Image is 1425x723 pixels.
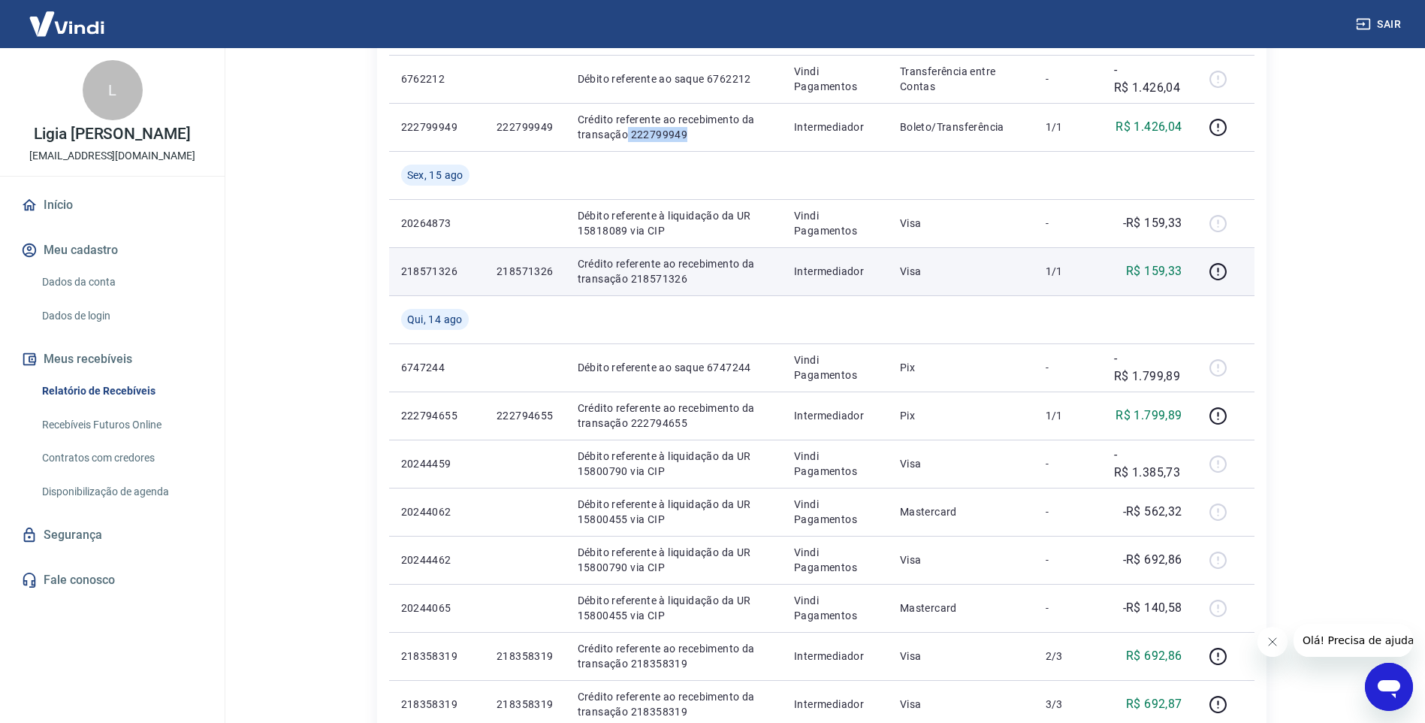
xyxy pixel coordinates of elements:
[1114,446,1182,482] p: -R$ 1.385,73
[578,401,771,431] p: Crédito referente ao recebimento da transação 222794655
[401,504,472,519] p: 20244062
[18,343,207,376] button: Meus recebíveis
[578,545,771,575] p: Débito referente à liquidação da UR 15800790 via CIP
[401,119,472,135] p: 222799949
[1046,697,1090,712] p: 3/3
[900,600,1022,616] p: Mastercard
[497,697,554,712] p: 218358319
[578,71,771,86] p: Débito referente ao saque 6762212
[36,301,207,331] a: Dados de login
[401,600,472,616] p: 20244065
[401,408,472,423] p: 222794655
[401,552,472,567] p: 20244462
[401,71,472,86] p: 6762212
[794,593,876,623] p: Vindi Pagamentos
[794,697,876,712] p: Intermediador
[401,456,472,471] p: 20244459
[1123,551,1182,569] p: -R$ 692,86
[1046,119,1090,135] p: 1/1
[794,264,876,279] p: Intermediador
[401,360,472,375] p: 6747244
[900,649,1022,664] p: Visa
[900,216,1022,231] p: Visa
[794,208,876,238] p: Vindi Pagamentos
[1046,264,1090,279] p: 1/1
[1294,624,1413,657] iframe: Mensagem da empresa
[36,376,207,407] a: Relatório de Recebíveis
[900,456,1022,471] p: Visa
[401,264,472,279] p: 218571326
[497,264,554,279] p: 218571326
[1046,504,1090,519] p: -
[794,545,876,575] p: Vindi Pagamentos
[578,256,771,286] p: Crédito referente ao recebimento da transação 218571326
[578,449,771,479] p: Débito referente à liquidação da UR 15800790 via CIP
[578,360,771,375] p: Débito referente ao saque 6747244
[900,64,1022,94] p: Transferência entre Contas
[1126,647,1182,665] p: R$ 692,86
[578,497,771,527] p: Débito referente à liquidação da UR 15800455 via CIP
[36,443,207,473] a: Contratos com credores
[1116,118,1182,136] p: R$ 1.426,04
[1123,214,1182,232] p: -R$ 159,33
[401,649,472,664] p: 218358319
[29,148,195,164] p: [EMAIL_ADDRESS][DOMAIN_NAME]
[407,168,463,183] span: Sex, 15 ago
[18,189,207,222] a: Início
[1126,695,1182,713] p: R$ 692,87
[794,119,876,135] p: Intermediador
[794,408,876,423] p: Intermediador
[497,119,554,135] p: 222799949
[1046,408,1090,423] p: 1/1
[401,697,472,712] p: 218358319
[1123,503,1182,521] p: -R$ 562,32
[794,497,876,527] p: Vindi Pagamentos
[578,641,771,671] p: Crédito referente ao recebimento da transação 218358319
[1257,627,1288,657] iframe: Fechar mensagem
[1123,599,1182,617] p: -R$ 140,58
[1046,216,1090,231] p: -
[1365,663,1413,711] iframe: Botão para abrir a janela de mensagens
[401,216,472,231] p: 20264873
[83,60,143,120] div: L
[1046,71,1090,86] p: -
[794,64,876,94] p: Vindi Pagamentos
[36,267,207,298] a: Dados da conta
[9,11,126,23] span: Olá! Precisa de ajuda?
[900,552,1022,567] p: Visa
[34,126,191,142] p: Ligia [PERSON_NAME]
[900,119,1022,135] p: Boleto/Transferência
[407,312,463,327] span: Qui, 14 ago
[1114,61,1182,97] p: -R$ 1.426,04
[36,410,207,440] a: Recebíveis Futuros Online
[578,593,771,623] p: Débito referente à liquidação da UR 15800455 via CIP
[1046,456,1090,471] p: -
[900,408,1022,423] p: Pix
[36,476,207,507] a: Disponibilização de agenda
[1046,552,1090,567] p: -
[18,1,116,47] img: Vindi
[497,408,554,423] p: 222794655
[794,352,876,383] p: Vindi Pagamentos
[18,519,207,552] a: Segurança
[1116,407,1182,425] p: R$ 1.799,89
[1046,600,1090,616] p: -
[578,112,771,142] p: Crédito referente ao recebimento da transação 222799949
[1114,349,1182,386] p: -R$ 1.799,89
[794,649,876,664] p: Intermediador
[18,234,207,267] button: Meu cadastro
[794,449,876,479] p: Vindi Pagamentos
[578,208,771,238] p: Débito referente à liquidação da UR 15818089 via CIP
[18,564,207,597] a: Fale conosco
[1046,649,1090,664] p: 2/3
[497,649,554,664] p: 218358319
[900,697,1022,712] p: Visa
[578,689,771,719] p: Crédito referente ao recebimento da transação 218358319
[900,264,1022,279] p: Visa
[1046,360,1090,375] p: -
[900,360,1022,375] p: Pix
[1353,11,1407,38] button: Sair
[1126,262,1182,280] p: R$ 159,33
[900,504,1022,519] p: Mastercard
